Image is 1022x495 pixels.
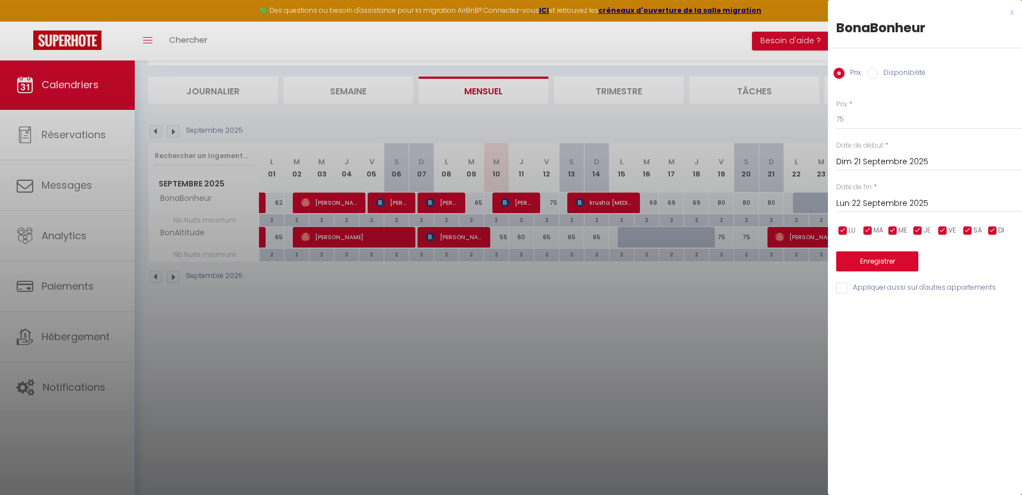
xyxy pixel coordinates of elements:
label: Prix [845,68,861,80]
label: Disponibilité [878,68,926,80]
span: VE [948,225,956,236]
label: Prix [836,99,847,110]
span: JE [923,225,931,236]
span: DI [998,225,1004,236]
button: Ouvrir le widget de chat LiveChat [9,4,42,38]
span: SA [973,225,982,236]
div: BonaBonheur [836,19,1014,37]
div: x [828,6,1014,19]
span: LU [848,225,856,236]
button: Enregistrer [836,251,918,271]
label: Date de fin [836,182,872,193]
span: ME [898,225,907,236]
span: MA [873,225,883,236]
label: Date de début [836,140,883,151]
